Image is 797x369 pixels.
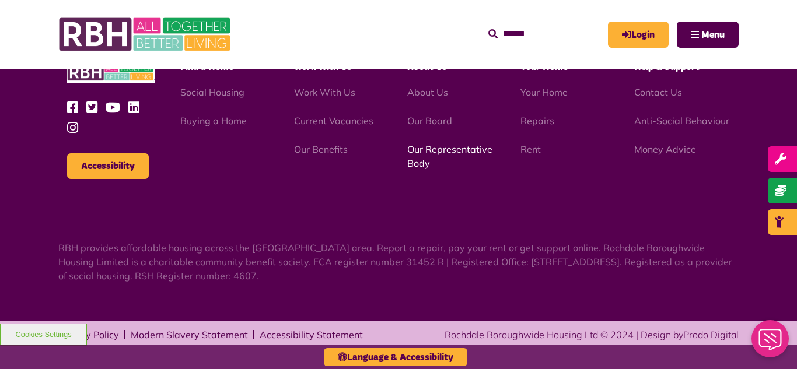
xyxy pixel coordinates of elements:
span: Your Home [520,62,568,72]
a: Money Advice [634,143,696,155]
a: Buying a Home [180,115,247,126]
a: Privacy Policy [58,330,119,339]
span: Menu [701,30,725,40]
a: Rent [520,143,541,155]
span: Work With Us [294,62,352,72]
span: Find a Home [180,62,233,72]
a: Accessibility Statement [260,330,363,339]
p: RBH provides affordable housing across the [GEOGRAPHIC_DATA] area. Report a repair, pay your rent... [58,241,739,283]
a: Your Home [520,86,568,98]
input: Search [488,22,596,47]
a: Work With Us [294,86,355,98]
a: Prodo Digital - open in a new tab [683,329,739,340]
span: About Us [407,62,447,72]
a: Our Board [407,115,452,126]
img: RBH [58,12,233,57]
a: Social Housing - open in a new tab [180,86,244,98]
button: Accessibility [67,153,149,179]
a: Anti-Social Behaviour [634,115,729,126]
span: Help & Support [634,62,700,72]
a: Repairs [520,115,554,126]
a: MyRBH [608,22,669,48]
button: Navigation [677,22,739,48]
iframe: Netcall Web Assistant for live chat [744,317,797,369]
a: Contact Us [634,86,682,98]
a: Our Benefits [294,143,348,155]
button: Language & Accessibility [324,348,467,366]
img: RBH [67,61,155,84]
div: Rochdale Boroughwide Housing Ltd © 2024 | Design by [445,328,739,342]
a: Modern Slavery Statement - open in a new tab [131,330,248,339]
a: Current Vacancies [294,115,373,126]
a: About Us [407,86,448,98]
a: Our Representative Body [407,143,492,169]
